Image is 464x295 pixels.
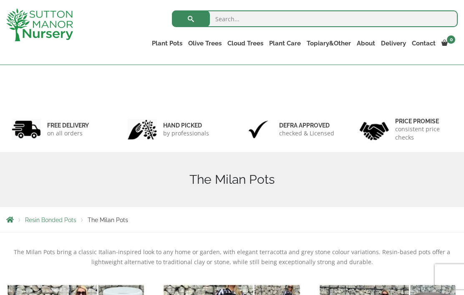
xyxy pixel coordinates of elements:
a: Olive Trees [185,37,224,49]
a: Plant Pots [149,37,185,49]
h1: The Milan Pots [6,172,458,187]
p: The Milan Pots bring a classic Italian-inspired look to any home or garden, with elegant terracot... [6,247,458,267]
p: consistent price checks [395,125,452,142]
a: 0 [439,37,458,49]
a: Plant Care [266,37,304,49]
nav: Breadcrumbs [6,216,458,223]
a: Cloud Trees [224,37,266,49]
img: logo [6,8,73,41]
p: on all orders [47,129,89,137]
a: Topiary&Other [304,37,354,49]
a: Resin Bonded Pots [25,217,76,223]
a: About [354,37,378,49]
h6: Price promise [395,117,452,125]
img: 3.jpg [244,119,273,140]
h6: Defra approved [279,122,334,129]
span: The Milan Pots [88,217,128,223]
input: Search... [172,10,458,27]
img: 1.jpg [12,119,41,140]
a: Contact [409,37,439,49]
span: 0 [447,35,455,44]
img: 4.jpg [360,117,389,142]
p: by professionals [163,129,209,137]
h6: hand picked [163,122,209,129]
p: checked & Licensed [279,129,334,137]
img: 2.jpg [128,119,157,140]
h6: FREE DELIVERY [47,122,89,129]
a: Delivery [378,37,409,49]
